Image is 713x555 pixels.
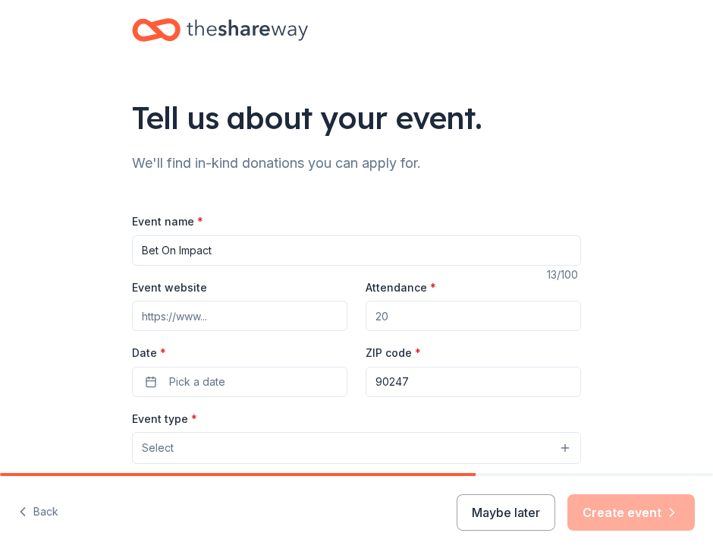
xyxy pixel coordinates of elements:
label: Date [132,345,347,361]
div: We'll find in-kind donations you can apply for. [132,151,581,175]
span: Select [142,439,174,457]
label: Event name [132,214,203,229]
label: ZIP code [366,345,421,361]
input: 12345 (U.S. only) [366,367,581,397]
label: Attendance [366,280,436,295]
input: Spring Fundraiser [132,235,581,266]
input: https://www... [132,301,347,331]
label: Event type [132,412,197,427]
button: Maybe later [457,494,555,531]
input: 20 [366,301,581,331]
span: Pick a date [169,373,225,391]
button: Select [132,432,581,464]
div: Tell us about your event. [132,96,581,139]
button: Pick a date [132,367,347,397]
button: Back [18,497,58,528]
label: Event website [132,280,207,295]
div: 13 /100 [547,266,581,284]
